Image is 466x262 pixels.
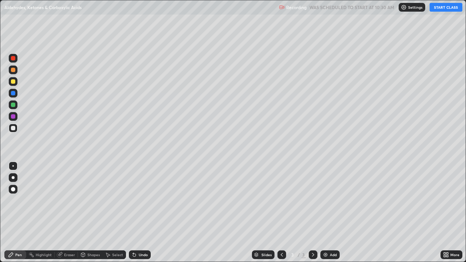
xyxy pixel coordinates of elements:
div: Pen [15,253,22,257]
div: Add [330,253,337,257]
div: Undo [139,253,148,257]
div: 3 [289,253,296,257]
img: class-settings-icons [401,4,407,10]
div: Slides [261,253,272,257]
div: Shapes [87,253,100,257]
img: recording.375f2c34.svg [279,4,285,10]
p: Settings [408,5,422,9]
div: 3 [301,251,306,258]
div: / [298,253,300,257]
p: Recording [286,5,307,10]
div: Highlight [36,253,52,257]
button: START CLASS [430,3,462,12]
img: add-slide-button [323,252,328,258]
h5: WAS SCHEDULED TO START AT 10:30 AM [309,4,394,11]
div: More [450,253,459,257]
p: Aldehydes, Ketones & Carboxylic Acids [4,4,82,10]
div: Eraser [64,253,75,257]
div: Select [112,253,123,257]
